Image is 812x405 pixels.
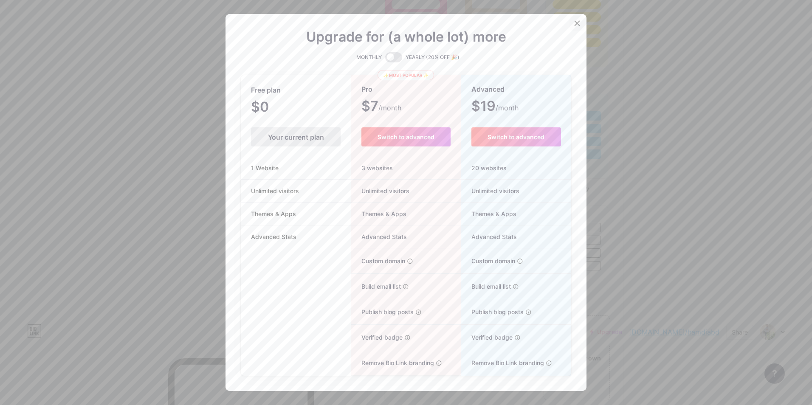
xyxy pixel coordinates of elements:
[471,82,505,97] span: Advanced
[251,127,341,146] div: Your current plan
[241,232,307,241] span: Advanced Stats
[351,256,405,265] span: Custom domain
[351,282,401,291] span: Build email list
[361,82,372,97] span: Pro
[378,133,434,141] span: Switch to advanced
[461,209,516,218] span: Themes & Apps
[488,133,544,141] span: Switch to advanced
[251,102,292,114] span: $0
[471,127,561,146] button: Switch to advanced
[351,186,409,195] span: Unlimited visitors
[378,70,434,80] div: ✨ Most popular ✨
[356,53,382,62] span: MONTHLY
[461,333,513,342] span: Verified badge
[351,209,406,218] span: Themes & Apps
[378,103,401,113] span: /month
[306,32,506,42] span: Upgrade for (a whole lot) more
[241,186,309,195] span: Unlimited visitors
[351,232,407,241] span: Advanced Stats
[351,358,434,367] span: Remove Bio Link branding
[471,101,519,113] span: $19
[461,358,544,367] span: Remove Bio Link branding
[461,282,511,291] span: Build email list
[351,157,460,180] div: 3 websites
[361,101,401,113] span: $7
[241,209,306,218] span: Themes & Apps
[406,53,460,62] span: YEARLY (20% OFF 🎉)
[461,307,524,316] span: Publish blog posts
[496,103,519,113] span: /month
[351,307,414,316] span: Publish blog posts
[361,127,450,146] button: Switch to advanced
[241,163,289,172] span: 1 Website
[461,157,571,180] div: 20 websites
[461,256,515,265] span: Custom domain
[351,333,403,342] span: Verified badge
[461,186,519,195] span: Unlimited visitors
[461,232,517,241] span: Advanced Stats
[251,83,281,98] span: Free plan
